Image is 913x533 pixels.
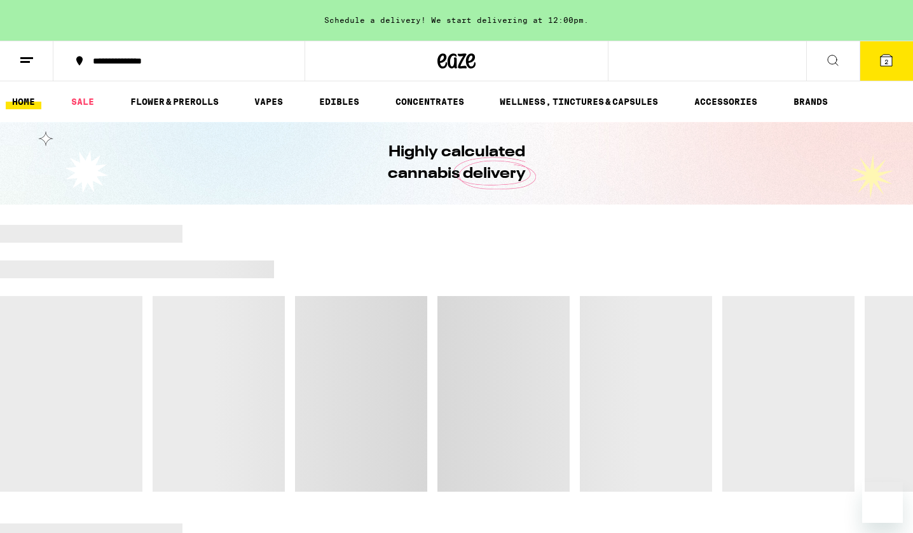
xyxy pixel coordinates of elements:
a: SALE [65,94,100,109]
h1: Highly calculated cannabis delivery [352,142,561,185]
a: FLOWER & PREROLLS [124,94,225,109]
a: WELLNESS, TINCTURES & CAPSULES [493,94,664,109]
button: 2 [860,41,913,81]
a: BRANDS [787,94,834,109]
a: CONCENTRATES [389,94,470,109]
span: 2 [884,58,888,65]
a: EDIBLES [313,94,366,109]
a: ACCESSORIES [688,94,764,109]
iframe: Button to launch messaging window [862,482,903,523]
a: VAPES [248,94,289,109]
a: HOME [6,94,41,109]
